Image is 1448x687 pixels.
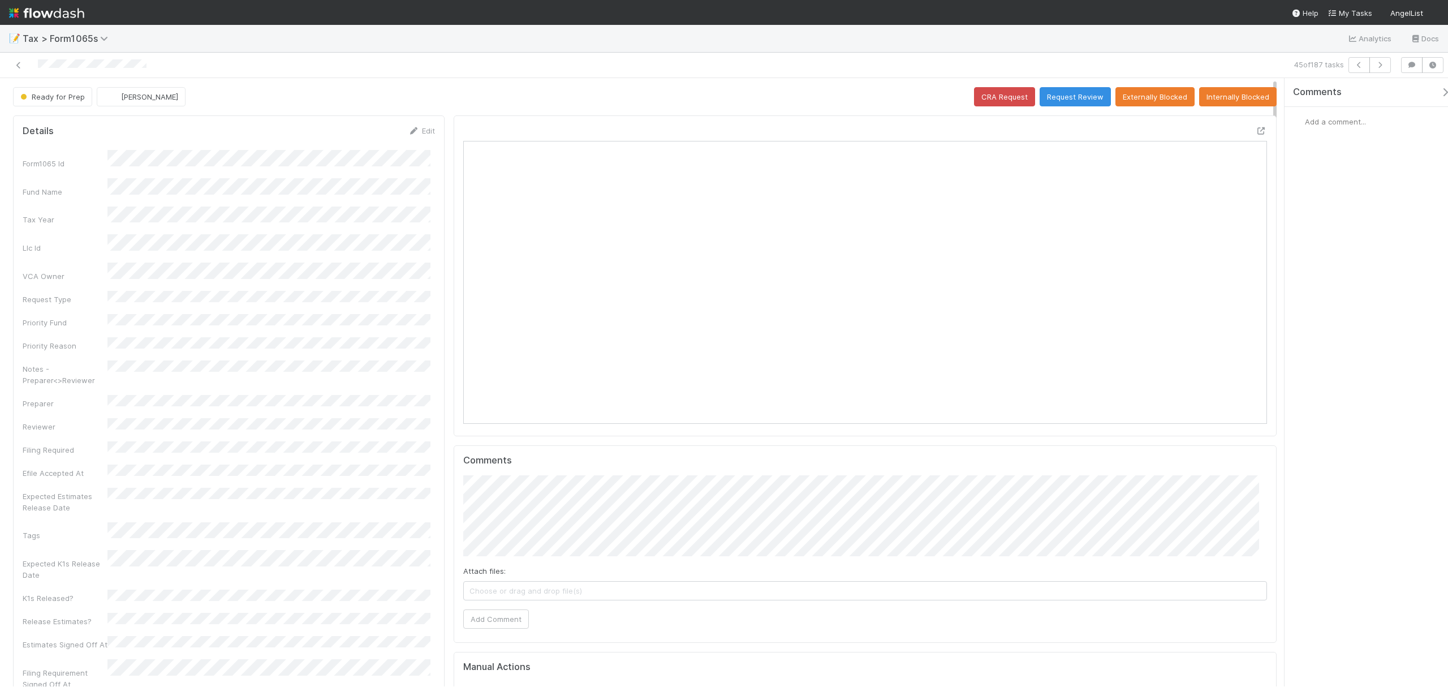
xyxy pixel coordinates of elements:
span: Add a comment... [1305,117,1366,126]
span: My Tasks [1328,8,1372,18]
a: Analytics [1347,32,1392,45]
button: [PERSON_NAME] [97,87,186,106]
button: Add Comment [463,609,529,629]
button: Externally Blocked [1115,87,1195,106]
img: avatar_d45d11ee-0024-4901-936f-9df0a9cc3b4e.png [1428,8,1439,19]
div: Notes - Preparer<>Reviewer [23,363,107,386]
div: Estimates Signed Off At [23,639,107,650]
span: [PERSON_NAME] [121,92,178,101]
div: Llc Id [23,242,107,254]
div: Preparer [23,398,107,409]
img: avatar_d45d11ee-0024-4901-936f-9df0a9cc3b4e.png [1294,116,1305,127]
a: Docs [1410,32,1439,45]
h5: Comments [463,455,1267,466]
div: Release Estimates? [23,616,107,627]
button: Request Review [1040,87,1111,106]
div: Priority Reason [23,340,107,351]
div: K1s Released? [23,592,107,604]
h5: Details [23,126,54,137]
button: CRA Request [974,87,1035,106]
div: Reviewer [23,421,107,432]
div: Tax Year [23,214,107,225]
span: 📝 [9,33,20,43]
span: Choose or drag and drop file(s) [464,582,1266,600]
h5: Manual Actions [463,662,531,673]
div: VCA Owner [23,270,107,282]
div: Form1065 Id [23,158,107,169]
div: Help [1291,7,1318,19]
div: Priority Fund [23,317,107,328]
div: Expected Estimates Release Date [23,491,107,513]
span: Comments [1293,87,1342,98]
label: Attach files: [463,565,506,577]
a: Edit [408,126,435,135]
img: avatar_d45d11ee-0024-4901-936f-9df0a9cc3b4e.png [106,91,118,102]
a: My Tasks [1328,7,1372,19]
button: Internally Blocked [1199,87,1277,106]
span: 45 of 187 tasks [1294,59,1344,70]
div: Tags [23,530,107,541]
img: logo-inverted-e16ddd16eac7371096b0.svg [9,3,84,23]
span: AngelList [1390,8,1423,18]
div: Fund Name [23,186,107,197]
div: Efile Accepted At [23,467,107,479]
div: Expected K1s Release Date [23,558,107,581]
span: Tax > Form1065s [23,33,114,44]
div: Request Type [23,294,107,305]
div: Filing Required [23,444,107,456]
